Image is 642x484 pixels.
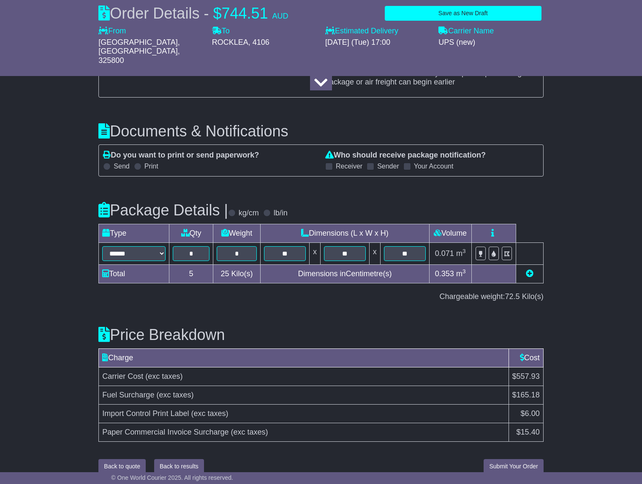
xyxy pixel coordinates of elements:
button: Back to results [154,459,204,474]
span: , 325800 [98,47,180,65]
span: © One World Courier 2025. All rights reserved. [111,474,233,481]
span: , 4106 [248,38,269,46]
label: Send [114,162,129,170]
td: Dimensions in Centimetre(s) [261,264,429,283]
td: Total [99,264,169,283]
td: Charge [99,348,509,367]
span: [GEOGRAPHIC_DATA], [GEOGRAPHIC_DATA] [98,38,180,56]
span: 744.51 [221,5,268,22]
span: 72.5 [505,292,520,301]
label: Who should receive package notification? [325,151,486,160]
label: lb/in [274,209,288,218]
label: Your Account [414,162,454,170]
td: Qty [169,224,213,242]
td: Kilo(s) [213,264,261,283]
div: [DATE] (Tue) 17:00 [325,38,430,47]
h3: Documents & Notifications [98,123,543,140]
h3: Price Breakdown [98,326,543,343]
span: $557.93 [512,372,540,381]
span: Import Control Print Label [102,409,189,418]
td: Type [99,224,169,242]
sup: 3 [462,248,466,254]
label: kg/cm [239,209,259,218]
span: AUD [272,12,288,20]
label: Print [144,162,158,170]
label: From [98,27,126,36]
td: Dimensions (L x W x H) [261,224,429,242]
span: ROCKLEA [212,38,248,46]
span: m [456,269,466,278]
span: $ [213,5,221,22]
td: Volume [429,224,471,242]
div: Order Details - [98,4,288,22]
sup: 3 [462,268,466,275]
h3: Package Details | [98,202,228,219]
button: Save as New Draft [385,6,541,21]
label: Carrier Name [438,27,494,36]
span: $6.00 [521,409,540,418]
td: Cost [509,348,543,367]
label: Do you want to print or send paperwork? [103,151,259,160]
span: 0.353 [435,269,454,278]
span: m [456,249,466,258]
span: $15.40 [517,428,540,436]
span: (exc taxes) [191,409,228,418]
label: Estimated Delivery [325,27,430,36]
span: (exc taxes) [156,391,193,399]
span: 25 [220,269,229,278]
span: Carrier Cost [102,372,143,381]
a: Add new item [526,269,533,278]
div: Chargeable weight: Kilo(s) [98,292,543,302]
span: (exc taxes) [231,428,268,436]
span: Paper Commercial Invoice Surcharge [102,428,229,436]
div: UPS (new) [438,38,543,47]
td: x [369,242,380,264]
button: Back to quote [98,459,146,474]
label: Receiver [336,162,362,170]
td: 5 [169,264,213,283]
span: Fuel Surcharge [102,391,154,399]
button: Submit Your Order [484,459,543,474]
span: (exc taxes) [145,372,182,381]
span: Submit Your Order [489,463,538,470]
label: Sender [377,162,399,170]
span: 0.071 [435,249,454,258]
span: $165.18 [512,391,540,399]
td: Weight [213,224,261,242]
label: To [212,27,230,36]
td: x [310,242,321,264]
